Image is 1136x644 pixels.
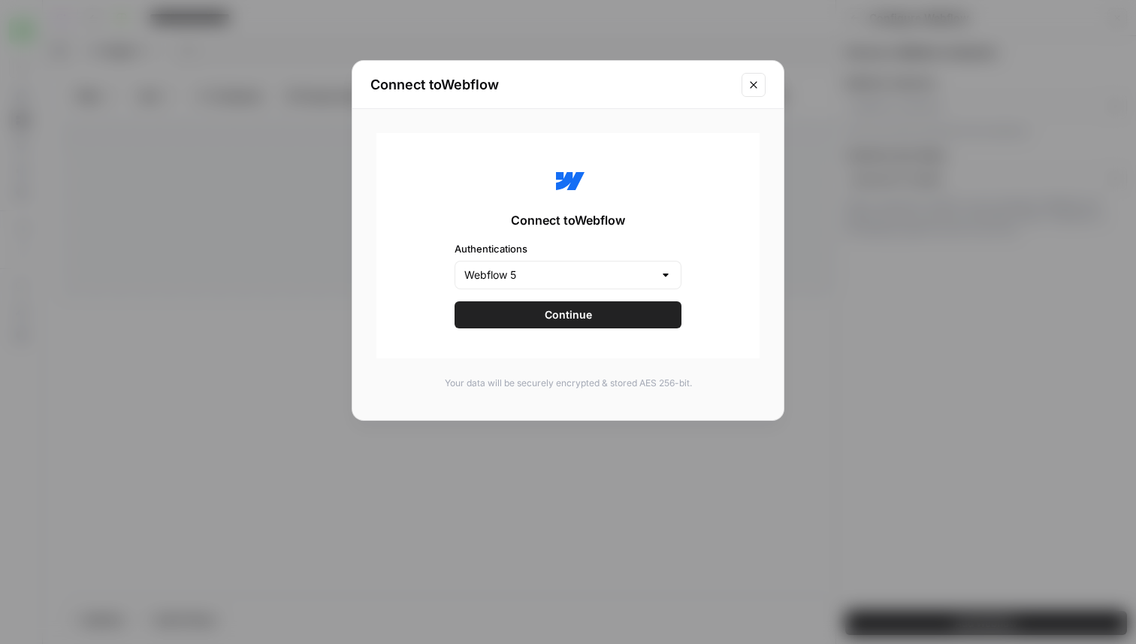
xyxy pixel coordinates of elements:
label: Authentications [455,241,681,256]
button: Close modal [742,73,766,97]
input: Webflow 5 [464,268,654,283]
span: Continue [545,307,592,322]
h2: Connect to Webflow [370,74,733,95]
p: Your data will be securely encrypted & stored AES 256-bit. [376,376,760,390]
span: Connect to Webflow [511,211,625,229]
button: Continue [455,301,681,328]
